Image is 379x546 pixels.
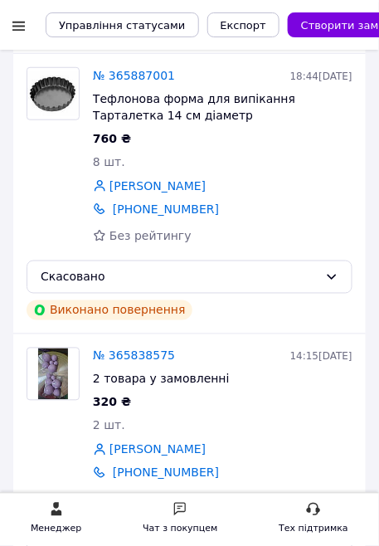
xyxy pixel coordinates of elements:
div: Виконано повернення [27,300,192,320]
img: Фото товару [38,349,67,400]
img: Фото товару [27,71,79,116]
span: Управління статусами [59,19,186,32]
span: 2 шт. [93,419,125,432]
a: № 365887001 [93,69,175,82]
span: 14:15[DATE] [290,351,352,363]
span: Без рейтингу [109,229,192,242]
a: Фото товару [27,348,80,401]
div: 2 товара у замовленні [93,371,352,388]
a: Фото товару [27,67,80,120]
button: Експорт [207,12,280,37]
span: 18:44[DATE] [290,71,352,82]
span: Тефлонова форма для випікання Тарталетка 14 см діаметр [93,92,295,122]
span: 8 шт. [93,155,125,168]
a: [PHONE_NUMBER] [113,466,219,480]
a: [PERSON_NAME] [109,178,206,194]
div: Скасовано [41,268,318,286]
a: [PERSON_NAME] [109,441,206,458]
span: 760 ₴ [93,132,131,145]
a: № 365838575 [93,349,175,363]
span: 320 ₴ [93,396,131,409]
button: Управління статусами [46,12,199,37]
a: [PHONE_NUMBER] [113,202,219,216]
div: Менеджер [31,521,81,538]
div: Тех підтримка [279,521,348,538]
div: Чат з покупцем [143,521,217,538]
span: Експорт [221,19,267,32]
